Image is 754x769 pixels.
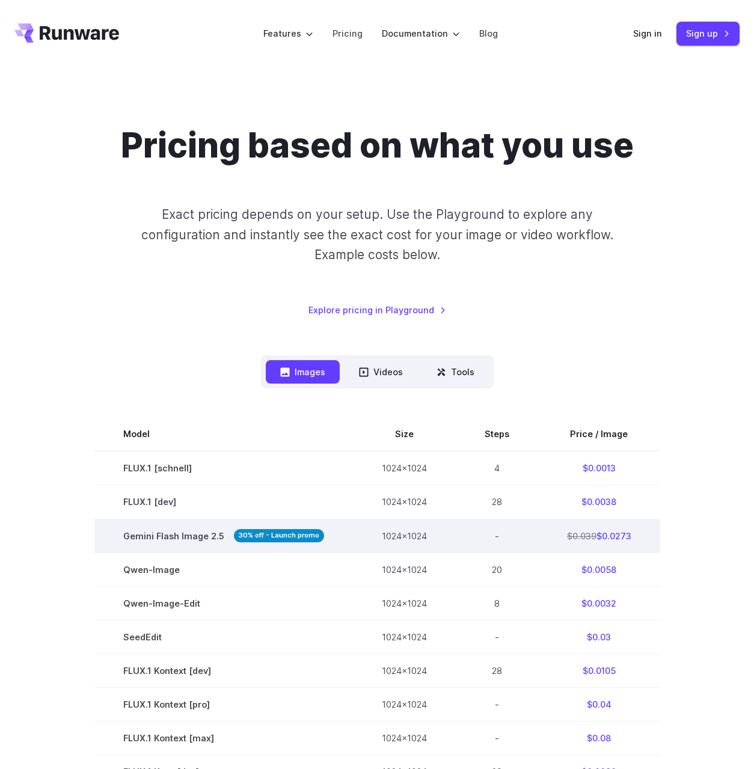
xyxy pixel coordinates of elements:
[456,654,538,687] td: 28
[94,654,353,687] td: FLUX.1 Kontext [dev]
[456,485,538,519] td: 28
[353,687,456,721] td: 1024x1024
[333,26,363,40] a: Pricing
[538,620,660,654] td: $0.03
[123,204,631,265] p: Exact pricing depends on your setup. Use the Playground to explore any configuration and instantl...
[353,586,456,620] td: 1024x1024
[538,451,660,485] td: $0.0013
[353,451,456,485] td: 1024x1024
[266,360,340,384] button: Images
[538,654,660,687] td: $0.0105
[538,519,660,553] td: $0.0273
[456,519,538,553] td: -
[94,485,353,519] td: FLUX.1 [dev]
[456,451,538,485] td: 4
[538,417,660,451] th: Price / Image
[633,26,662,40] a: Sign in
[353,417,456,451] th: Size
[94,451,353,485] td: FLUX.1 [schnell]
[94,553,353,586] td: Qwen-Image
[538,586,660,620] td: $0.0032
[479,26,498,40] a: Blog
[94,586,353,620] td: Qwen-Image-Edit
[94,721,353,755] td: FLUX.1 Kontext [max]
[538,485,660,519] td: $0.0038
[456,721,538,755] td: -
[676,22,740,45] a: Sign up
[345,360,417,384] button: Videos
[121,125,634,166] h1: Pricing based on what you use
[308,303,446,317] a: Explore pricing in Playground
[422,360,489,384] button: Tools
[456,687,538,721] td: -
[353,654,456,687] td: 1024x1024
[353,485,456,519] td: 1024x1024
[538,553,660,586] td: $0.0058
[353,620,456,654] td: 1024x1024
[456,586,538,620] td: 8
[234,529,324,542] strong: 30% off - Launch promo
[456,620,538,654] td: -
[263,26,313,40] label: Features
[353,553,456,586] td: 1024x1024
[538,721,660,755] td: $0.08
[353,721,456,755] td: 1024x1024
[94,620,353,654] td: SeedEdit
[123,529,324,543] span: Gemini Flash Image 2.5
[353,519,456,553] td: 1024x1024
[567,531,596,541] s: $0.039
[94,417,353,451] th: Model
[14,23,119,43] a: Go to /
[538,687,660,721] td: $0.04
[382,26,460,40] label: Documentation
[456,553,538,586] td: 20
[94,687,353,721] td: FLUX.1 Kontext [pro]
[456,417,538,451] th: Steps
